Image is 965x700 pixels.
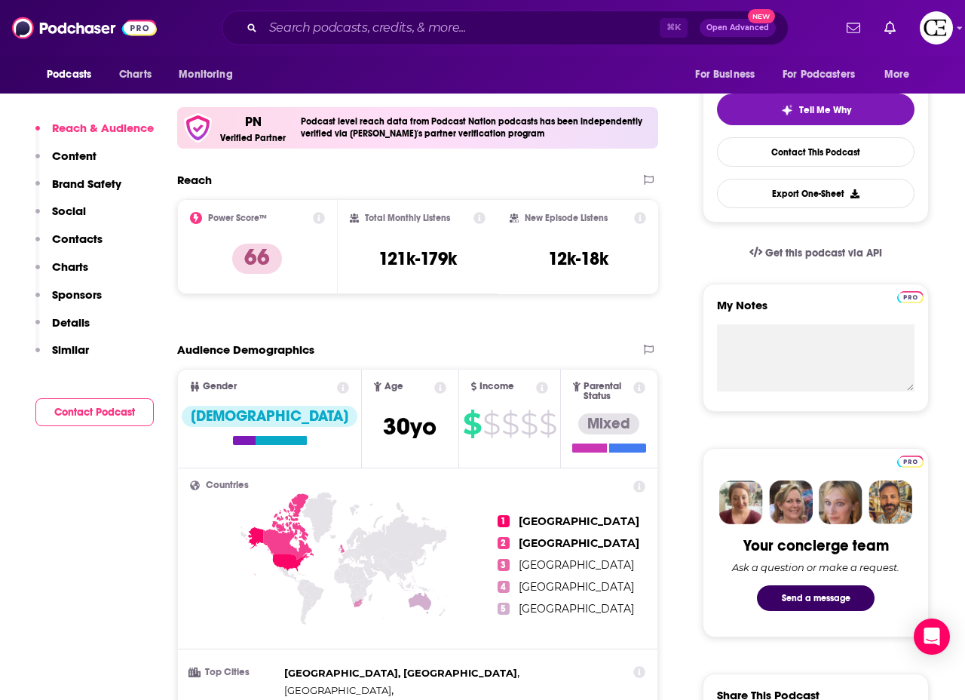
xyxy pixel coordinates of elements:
h3: 121k-179k [378,247,457,270]
img: Sydney Profile [719,480,763,524]
img: Barbara Profile [769,480,813,524]
span: More [884,64,910,85]
h2: Reach [177,173,212,187]
span: 4 [498,581,510,593]
img: Podchaser Pro [897,291,924,303]
span: 1 [498,515,510,527]
img: User Profile [920,11,953,45]
span: Logged in as cozyearthaudio [920,11,953,45]
span: Monitoring [179,64,232,85]
span: Podcasts [47,64,91,85]
button: open menu [168,60,252,89]
img: verfied icon [183,113,213,143]
span: For Podcasters [783,64,855,85]
span: 2 [498,537,510,549]
h5: Verified Partner [220,134,286,143]
a: Get this podcast via API [737,235,894,272]
p: PN [245,113,262,130]
input: Search podcasts, credits, & more... [263,16,660,40]
button: Send a message [757,585,875,611]
a: Show notifications dropdown [878,15,902,41]
button: open menu [874,60,929,89]
p: 66 [232,244,282,274]
button: Similar [35,342,89,370]
a: Contact This Podcast [717,137,914,167]
button: open menu [685,60,774,89]
span: Tell Me Why [799,104,851,116]
a: Show notifications dropdown [841,15,866,41]
p: Brand Safety [52,177,121,191]
span: [GEOGRAPHIC_DATA] [284,684,391,696]
span: Parental Status [584,382,631,401]
p: Content [52,149,96,163]
span: New [748,9,775,23]
button: Social [35,204,86,232]
span: 3 [498,559,510,571]
span: [GEOGRAPHIC_DATA] [519,536,639,550]
span: $ [501,412,519,436]
span: Open Advanced [706,24,769,32]
h3: Top Cities [190,668,278,677]
span: , [284,682,394,699]
img: tell me why sparkle [781,104,793,116]
button: Contact Podcast [35,398,154,426]
p: Similar [52,342,89,357]
h4: Podcast level reach data from Podcast Nation podcasts has been independently verified via [PERSON... [301,116,652,139]
button: Contacts [35,232,103,259]
span: Charts [119,64,152,85]
h2: Power Score™ [208,213,267,223]
span: Age [384,382,403,391]
a: Pro website [897,289,924,303]
span: [GEOGRAPHIC_DATA] [519,514,639,528]
h2: Total Monthly Listens [365,213,450,223]
button: Reach & Audience [35,121,154,149]
button: open menu [36,60,111,89]
div: Ask a question or make a request. [732,561,899,573]
span: For Business [695,64,755,85]
img: Podchaser Pro [897,456,924,468]
button: Charts [35,259,88,287]
span: $ [482,412,500,436]
img: Jules Profile [819,480,862,524]
span: [GEOGRAPHIC_DATA], [GEOGRAPHIC_DATA] [284,667,517,679]
p: Reach & Audience [52,121,154,135]
button: Details [35,315,90,343]
label: My Notes [717,298,914,324]
span: [GEOGRAPHIC_DATA] [519,602,634,616]
span: Get this podcast via API [765,247,882,259]
p: Sponsors [52,287,102,302]
img: Podchaser - Follow, Share and Rate Podcasts [12,14,157,42]
p: Charts [52,259,88,274]
span: , [284,665,519,682]
span: $ [520,412,538,436]
span: ⌘ K [660,18,688,38]
a: Charts [109,60,161,89]
h2: New Episode Listens [525,213,608,223]
img: Jon Profile [868,480,912,524]
span: $ [463,412,481,436]
button: Content [35,149,96,177]
span: 30 yo [383,412,437,441]
h2: Audience Demographics [177,342,314,357]
div: Open Intercom Messenger [914,619,950,655]
button: open menu [773,60,877,89]
p: Social [52,204,86,218]
p: Details [52,315,90,330]
button: Export One-Sheet [717,179,914,208]
button: Open AdvancedNew [700,19,776,37]
p: Contacts [52,232,103,246]
span: [GEOGRAPHIC_DATA] [519,558,634,572]
span: Countries [206,480,249,490]
button: tell me why sparkleTell Me Why [717,94,914,125]
span: 5 [498,603,510,615]
h3: 12k-18k [548,247,608,270]
a: Pro website [897,453,924,468]
span: [GEOGRAPHIC_DATA] [519,580,634,594]
div: Search podcasts, credits, & more... [222,11,789,45]
div: Your concierge team [743,536,889,555]
div: [DEMOGRAPHIC_DATA] [182,406,357,427]
button: Show profile menu [920,11,953,45]
span: Gender [203,382,237,391]
span: $ [539,412,556,436]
